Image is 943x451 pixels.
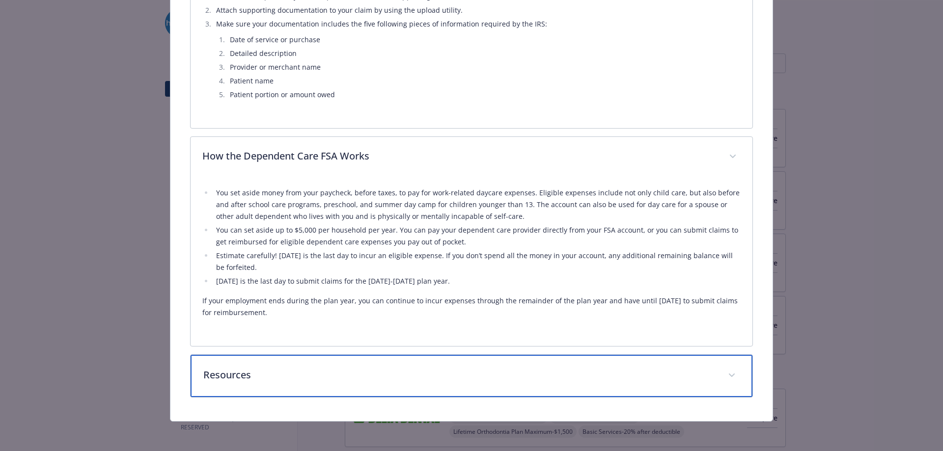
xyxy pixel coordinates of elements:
[213,250,741,273] li: Estimate carefully! [DATE] is the last day to incur an eligible expense. If you don’t spend all t...
[227,61,741,73] li: Provider or merchant name
[227,75,741,87] li: Patient name
[202,295,741,318] p: If your employment ends during the plan year, you can continue to incur expenses through the rema...
[191,137,753,177] div: How the Dependent Care FSA Works
[202,149,718,163] p: How the Dependent Care FSA Works
[213,224,741,248] li: You can set aside up to $5,000 per household per year. You can pay your dependent care provider d...
[213,187,741,222] li: You set aside money from your paycheck, before taxes, to pay for work-related daycare expenses. E...
[191,355,753,397] div: Resources
[203,368,717,382] p: Resources
[227,34,741,46] li: Date of service or purchase
[213,275,741,287] li: [DATE] is the last day to submit claims for the [DATE]-[DATE] plan year.
[213,18,741,101] li: Make sure your documentation includes the five following pieces of information required by the IRS:
[191,177,753,346] div: How the Dependent Care FSA Works
[227,89,741,101] li: Patient portion or amount owed
[227,48,741,59] li: Detailed description
[213,4,741,16] li: Attach supporting documentation to your claim by using the upload utility.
